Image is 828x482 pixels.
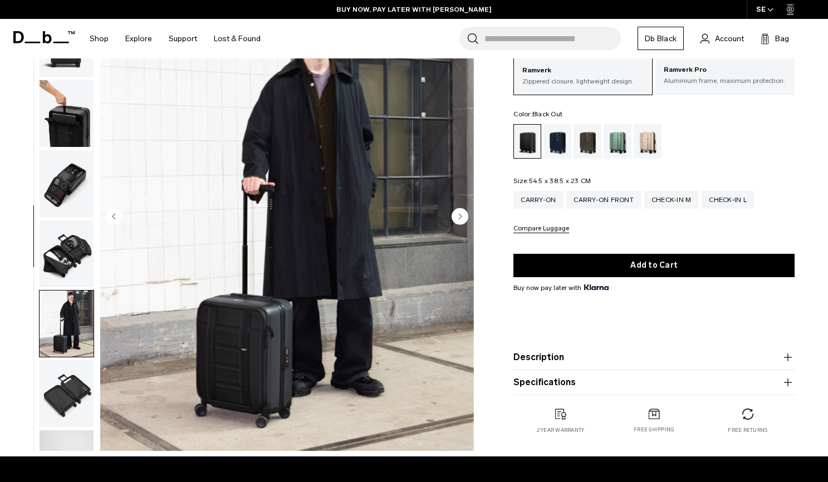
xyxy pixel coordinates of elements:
p: Free shipping [634,426,674,434]
a: Account [700,32,744,45]
a: Forest Green [574,124,601,159]
a: Shop [90,19,109,58]
a: Check-in L [702,191,754,209]
img: Ramverk Front-access Carry-on Black Out [40,291,94,357]
img: {"height" => 20, "alt" => "Klarna"} [584,284,608,290]
button: Previous slide [106,208,123,227]
nav: Main Navigation [81,19,269,58]
img: Ramverk Front-access Carry-on Black Out [40,360,94,427]
legend: Size: [513,178,591,184]
a: Black Out [513,124,541,159]
span: 54.5 x 38.5 x 23 CM [529,177,591,185]
span: Bag [775,33,789,45]
img: Ramverk-front-access.png [40,150,94,217]
button: Ramverk Front-access Carry-on Black Out [39,360,94,427]
button: Add to Cart [513,254,795,277]
a: Carry-on Front [566,191,641,209]
a: BUY NOW, PAY LATER WITH [PERSON_NAME] [336,4,492,14]
a: Db Black [638,27,684,50]
span: Buy now pay later with [513,283,608,293]
button: Next slide [452,208,468,227]
a: Green Ray [604,124,631,159]
span: Black Out [532,110,562,118]
a: Ramverk Pro Aluminium frame, maximum protection. [655,56,795,94]
a: Check-in M [644,191,699,209]
a: Explore [125,19,152,58]
legend: Color: [513,111,562,117]
p: Zippered closure, lightweight design. [522,76,644,86]
button: Ramverk-front-access.png [39,150,94,218]
img: Ramverk Front-access Carry-on Black Out [40,220,94,287]
button: Bag [761,32,789,45]
p: Free returns [728,426,767,434]
a: Fogbow Beige [634,124,662,159]
p: Aluminium frame, maximum protection. [664,76,786,86]
img: Ramverk-front-access-1.png [40,80,94,147]
p: Ramverk Pro [664,65,786,76]
button: Specifications [513,376,795,389]
a: Lost & Found [214,19,261,58]
button: Compare Luggage [513,225,569,233]
button: Ramverk Front-access Carry-on Black Out [39,220,94,288]
a: Carry-on [513,191,563,209]
button: Ramverk-front-access-1.png [39,80,94,147]
p: 2 year warranty [537,426,585,434]
a: Blue Hour [543,124,571,159]
span: Account [715,33,744,45]
button: Ramverk Front-access Carry-on Black Out [39,290,94,358]
a: Support [169,19,197,58]
p: Ramverk [522,65,644,76]
button: Description [513,351,795,364]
